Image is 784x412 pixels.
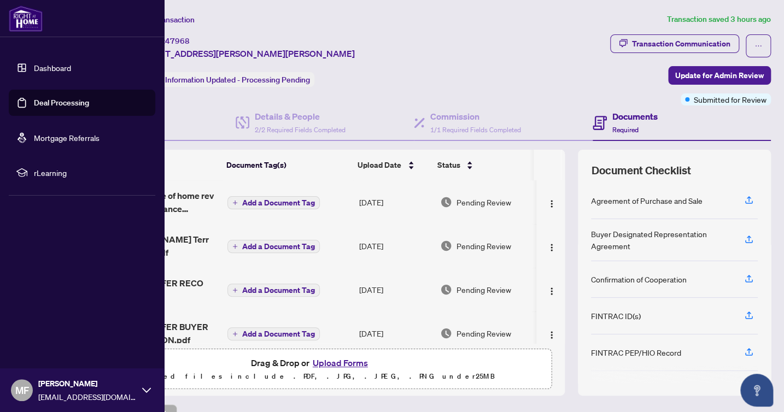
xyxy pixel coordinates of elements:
button: Add a Document Tag [227,240,320,253]
img: Logo [547,243,556,252]
span: Document Checklist [591,163,691,178]
td: [DATE] [355,268,436,311]
button: Logo [543,281,560,298]
div: Buyer Designated Representation Agreement [591,228,732,252]
button: Add a Document Tag [227,327,320,341]
button: Update for Admin Review [668,66,771,85]
img: Document Status [440,327,452,339]
span: Pending Review [457,327,511,339]
span: [STREET_ADDRESS][PERSON_NAME][PERSON_NAME] [136,47,355,60]
div: FINTRAC PEP/HIO Record [591,346,681,358]
img: logo [9,5,43,32]
span: Required [612,126,639,134]
img: Logo [547,287,556,296]
button: Logo [543,193,560,211]
span: Pending Review [457,284,511,296]
div: Status: [136,72,314,87]
button: Transaction Communication [610,34,739,53]
img: Document Status [440,284,452,296]
span: Upload Date [358,159,401,171]
span: Drag & Drop or [251,356,371,370]
button: Logo [543,237,560,255]
span: 2/2 Required Fields Completed [255,126,346,134]
th: Status [433,150,533,180]
p: Supported files include .PDF, .JPG, .JPEG, .PNG under 25 MB [77,370,545,383]
span: [EMAIL_ADDRESS][DOMAIN_NAME] [38,391,137,403]
img: Document Status [440,240,452,252]
div: Agreement of Purchase and Sale [591,195,703,207]
span: 47968 [165,36,190,46]
span: Add a Document Tag [242,286,315,294]
img: Logo [547,331,556,339]
a: Dashboard [34,63,71,73]
span: Update for Admin Review [675,67,764,84]
span: plus [232,244,238,249]
h4: Documents [612,110,658,123]
span: Information Updated - Processing Pending [165,75,310,85]
span: rLearning [34,167,148,179]
div: Transaction Communication [632,35,730,52]
th: Document Tag(s) [222,150,353,180]
span: Status [437,159,460,171]
span: Pending Review [457,240,511,252]
button: Add a Document Tag [227,239,320,254]
td: [DATE] [355,311,436,355]
span: Pending Review [457,196,511,208]
span: Add a Document Tag [242,330,315,338]
button: Add a Document Tag [227,196,320,210]
span: ellipsis [754,42,762,50]
a: Deal Processing [34,98,89,108]
h4: Commission [430,110,521,123]
span: Add a Document Tag [242,243,315,250]
th: Upload Date [353,150,433,180]
span: Submitted for Review [694,93,767,105]
td: [DATE] [355,180,436,224]
span: Drag & Drop orUpload FormsSupported files include .PDF, .JPG, .JPEG, .PNG under25MB [71,349,551,390]
span: Add a Document Tag [242,199,315,207]
span: plus [232,331,238,337]
img: Logo [547,199,556,208]
button: Add a Document Tag [227,284,320,297]
span: plus [232,287,238,293]
h4: Details & People [255,110,346,123]
button: Logo [543,325,560,342]
button: Upload Forms [309,356,371,370]
article: Transaction saved 3 hours ago [667,13,771,26]
span: View Transaction [136,15,195,25]
button: Open asap [740,374,773,407]
div: Confirmation of Cooperation [591,273,687,285]
span: MF [15,382,29,398]
span: 1/1 Required Fields Completed [430,126,521,134]
div: FINTRAC ID(s) [591,310,641,322]
button: Add a Document Tag [227,327,320,340]
td: [DATE] [355,224,436,268]
a: Mortgage Referrals [34,133,100,143]
button: Add a Document Tag [227,283,320,297]
span: [PERSON_NAME] [38,378,137,390]
span: plus [232,200,238,205]
button: Add a Document Tag [227,196,320,209]
img: Document Status [440,196,452,208]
